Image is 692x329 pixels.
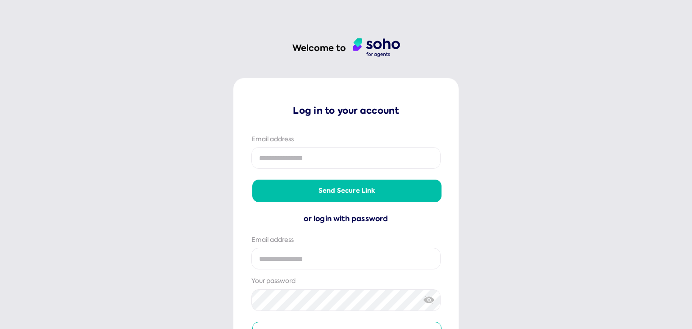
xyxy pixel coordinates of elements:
div: Email address [251,135,441,144]
button: Send secure link [252,180,442,202]
img: eye-crossed.svg [423,295,435,305]
div: Email address [251,236,441,245]
div: Your password [251,277,441,286]
p: Log in to your account [251,104,441,117]
div: or login with password [251,213,441,225]
h1: Welcome to [292,42,346,54]
img: agent logo [353,38,400,57]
